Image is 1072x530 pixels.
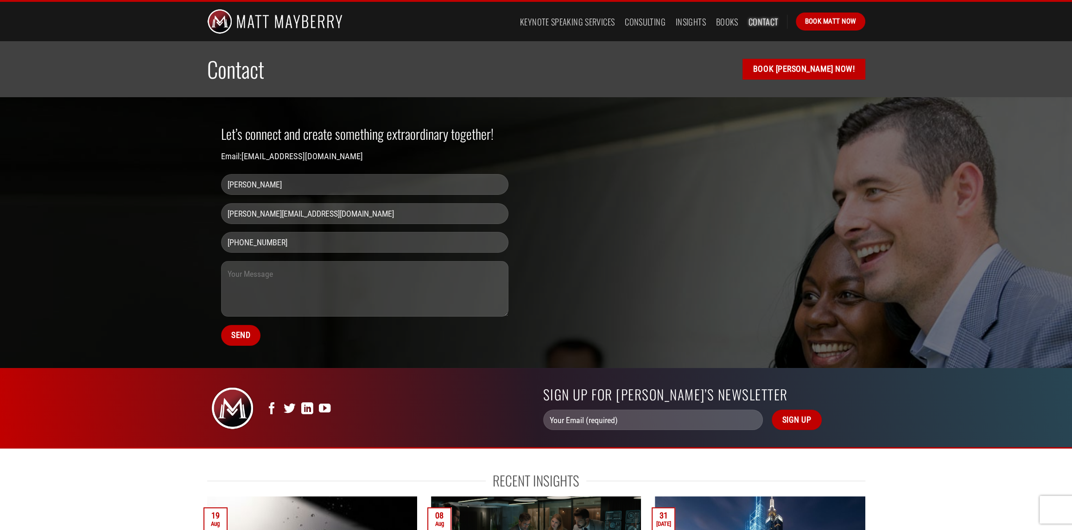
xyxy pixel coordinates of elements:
span: Book Matt Now [805,16,856,27]
input: Your Email (required) [543,410,763,430]
a: Consulting [625,13,666,30]
a: Keynote Speaking Services [520,13,615,30]
form: Contact form [543,410,865,430]
a: Follow on Facebook [266,403,278,416]
a: Insights [676,13,706,30]
span: Recent Insights [493,472,579,489]
a: Follow on YouTube [319,403,330,416]
a: Books [716,13,738,30]
span: Contact [207,53,264,85]
a: Contact [748,13,779,30]
a: Book Matt Now [796,12,865,30]
a: Follow on LinkedIn [301,403,313,416]
a: Follow on Twitter [284,403,295,416]
a: [EMAIL_ADDRESS][DOMAIN_NAME] [241,151,363,161]
input: Your Name [221,174,508,195]
a: Book [PERSON_NAME] Now! [742,59,865,80]
input: Your Phone [221,232,508,253]
span: Book [PERSON_NAME] Now! [753,62,855,76]
h2: Sign up for [PERSON_NAME]’s Newsletter [543,387,865,403]
input: Your Email [221,203,508,224]
h2: Let’s connect and create something extraordinary together! [221,125,508,143]
p: Email: [221,150,508,163]
input: Sign Up [772,410,822,430]
img: Matt Mayberry [207,2,343,41]
input: Send [221,325,261,346]
form: Contact form [221,174,508,354]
